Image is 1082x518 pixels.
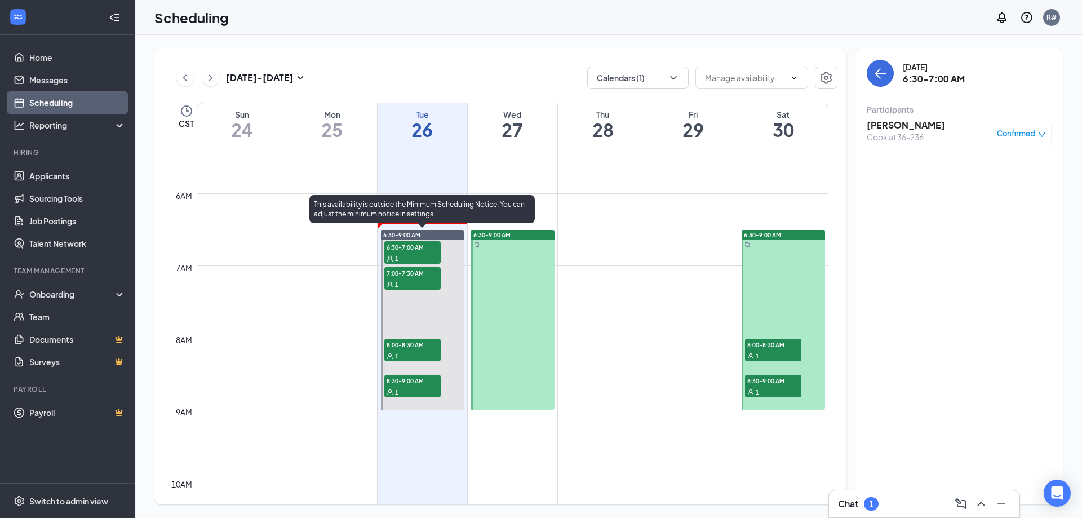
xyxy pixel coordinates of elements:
[384,267,441,278] span: 7:00-7:30 AM
[997,128,1035,139] span: Confirmed
[294,71,307,85] svg: SmallChevronDown
[747,353,754,360] svg: User
[974,497,988,511] svg: ChevronUp
[387,281,393,288] svg: User
[29,91,126,114] a: Scheduling
[558,109,648,120] div: Thu
[287,109,377,120] div: Mon
[992,495,1010,513] button: Minimize
[12,11,24,23] svg: WorkstreamLogo
[395,281,398,289] span: 1
[197,109,287,120] div: Sun
[873,67,887,80] svg: ArrowLeft
[474,242,480,247] svg: Sync
[29,210,126,232] a: Job Postings
[384,339,441,350] span: 8:00-8:30 AM
[838,498,858,510] h3: Chat
[378,103,467,145] a: August 26, 2025
[29,165,126,187] a: Applicants
[648,103,738,145] a: August 29, 2025
[169,478,194,490] div: 10am
[1046,12,1057,22] div: R#
[819,71,833,85] svg: Settings
[745,375,801,386] span: 8:30-9:00 AM
[867,60,894,87] button: back-button
[14,289,25,300] svg: UserCheck
[176,69,193,86] button: ChevronLeft
[815,67,837,89] button: Settings
[903,61,965,73] div: [DATE]
[29,495,108,507] div: Switch to admin view
[180,104,193,118] svg: Clock
[197,120,287,139] h1: 24
[29,401,126,424] a: PayrollCrown
[174,334,194,346] div: 8am
[395,255,398,263] span: 1
[109,12,120,23] svg: Collapse
[14,266,123,276] div: Team Management
[29,46,126,69] a: Home
[14,384,123,394] div: Payroll
[387,389,393,396] svg: User
[744,231,781,239] span: 6:30-9:00 AM
[378,109,467,120] div: Tue
[387,255,393,262] svg: User
[558,103,648,145] a: August 28, 2025
[154,8,229,27] h1: Scheduling
[745,339,801,350] span: 8:00-8:30 AM
[468,103,557,145] a: August 27, 2025
[747,389,754,396] svg: User
[29,232,126,255] a: Talent Network
[867,119,945,131] h3: [PERSON_NAME]
[1038,131,1046,139] span: down
[867,131,945,143] div: Cook at 36-236
[226,72,294,84] h3: [DATE] - [DATE]
[29,306,126,328] a: Team
[738,120,828,139] h1: 30
[29,351,126,373] a: SurveysCrown
[29,187,126,210] a: Sourcing Tools
[202,69,219,86] button: ChevronRight
[14,495,25,507] svg: Settings
[29,328,126,351] a: DocumentsCrown
[756,352,759,360] span: 1
[197,103,287,145] a: August 24, 2025
[29,119,126,131] div: Reporting
[903,73,965,85] h3: 6:30-7:00 AM
[468,109,557,120] div: Wed
[179,71,190,85] svg: ChevronLeft
[756,388,759,396] span: 1
[972,495,990,513] button: ChevronUp
[995,497,1008,511] svg: Minimize
[995,11,1009,24] svg: Notifications
[790,73,799,82] svg: ChevronDown
[395,352,398,360] span: 1
[1044,480,1071,507] div: Open Intercom Messenger
[395,388,398,396] span: 1
[473,231,511,239] span: 6:30-9:00 AM
[174,262,194,274] div: 7am
[29,69,126,91] a: Messages
[648,109,738,120] div: Fri
[383,231,420,239] span: 6:30-9:00 AM
[668,72,679,83] svg: ChevronDown
[14,119,25,131] svg: Analysis
[384,241,441,253] span: 6:30-7:00 AM
[587,67,689,89] button: Calendars (1)ChevronDown
[558,120,648,139] h1: 28
[738,109,828,120] div: Sat
[867,104,1052,115] div: Participants
[705,72,785,84] input: Manage availability
[14,148,123,157] div: Hiring
[174,406,194,418] div: 9am
[29,289,116,300] div: Onboarding
[648,120,738,139] h1: 29
[869,499,873,509] div: 1
[1020,11,1034,24] svg: QuestionInfo
[468,120,557,139] h1: 27
[954,497,968,511] svg: ComposeMessage
[387,353,393,360] svg: User
[205,71,216,85] svg: ChevronRight
[179,118,194,129] span: CST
